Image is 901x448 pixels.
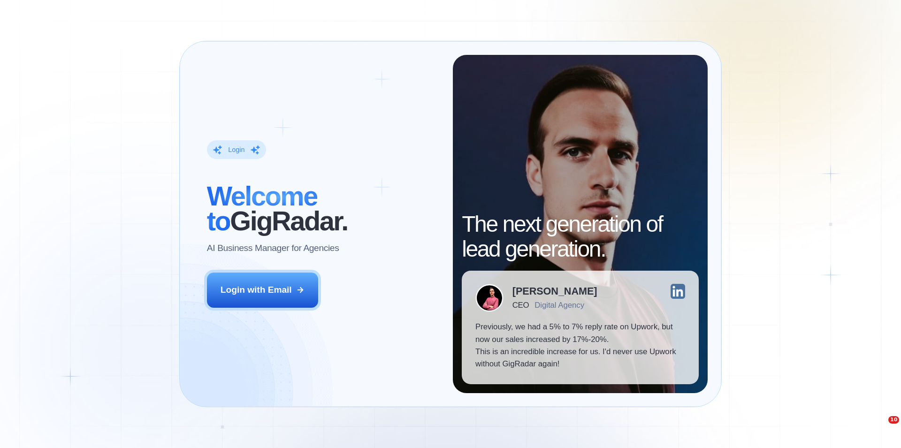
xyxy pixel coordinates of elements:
div: CEO [512,301,529,310]
button: Login with Email [207,273,319,307]
div: Login [228,145,244,154]
h2: ‍ GigRadar. [207,184,439,234]
span: Welcome to [207,181,317,236]
p: AI Business Manager for Agencies [207,242,339,254]
div: Digital Agency [534,301,584,310]
iframe: Intercom live chat [869,416,892,439]
h2: The next generation of lead generation. [462,212,699,262]
div: Login with Email [221,284,292,296]
p: Previously, we had a 5% to 7% reply rate on Upwork, but now our sales increased by 17%-20%. This ... [475,321,685,371]
div: [PERSON_NAME] [512,286,597,296]
span: 10 [888,416,899,424]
